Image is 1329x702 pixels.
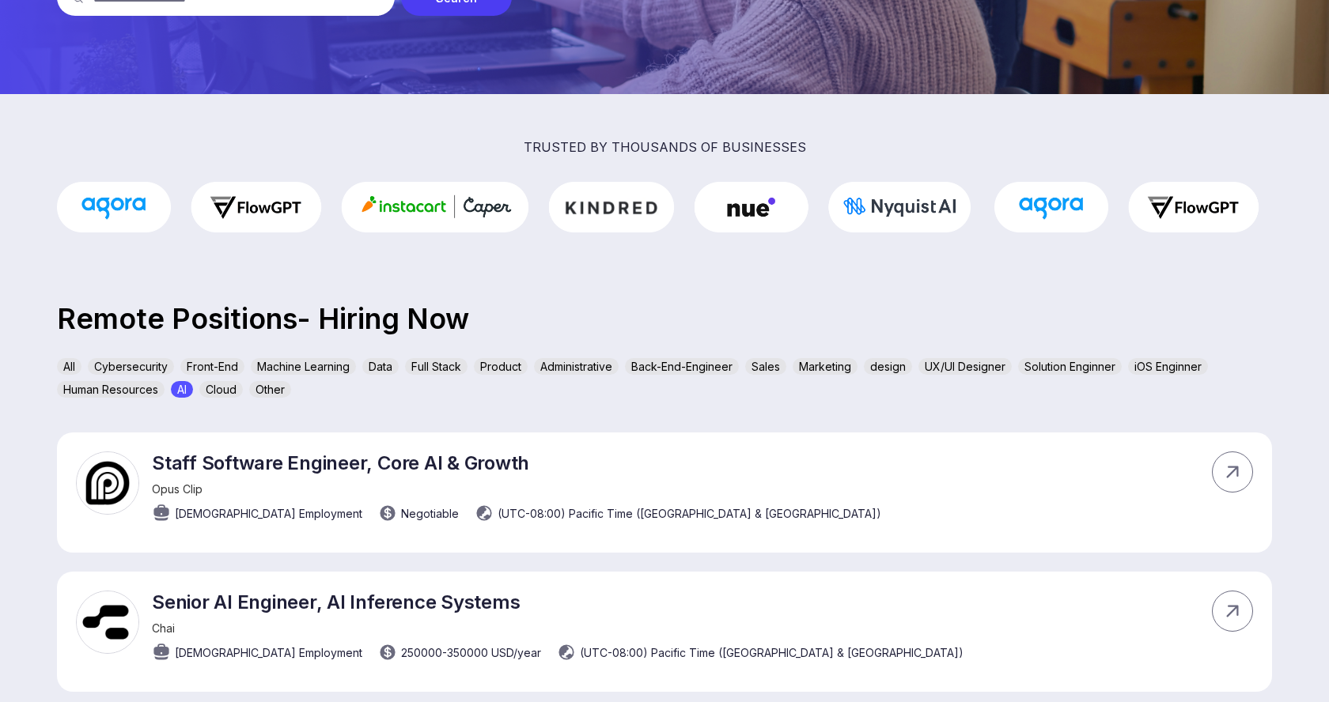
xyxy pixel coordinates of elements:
div: Data [362,358,399,375]
div: Sales [745,358,786,375]
p: Senior AI Engineer, AI Inference Systems [152,591,964,613]
div: Front-End [180,358,244,375]
span: Chai [152,621,175,635]
span: [DEMOGRAPHIC_DATA] Employment [175,644,362,661]
div: Administrative [534,358,619,375]
div: Cloud [199,381,243,398]
div: Machine Learning [251,358,356,375]
span: 250000 - 350000 USD /year [401,644,541,661]
span: (UTC-08:00) Pacific Time ([GEOGRAPHIC_DATA] & [GEOGRAPHIC_DATA]) [498,505,881,522]
div: UX/UI Designer [918,358,1012,375]
span: (UTC-08:00) Pacific Time ([GEOGRAPHIC_DATA] & [GEOGRAPHIC_DATA]) [580,644,964,661]
div: Other [249,381,291,398]
div: Solution Enginner [1018,358,1122,375]
div: Cybersecurity [88,358,174,375]
div: Marketing [793,358,858,375]
span: Opus Clip [152,482,203,496]
span: Negotiable [401,505,459,522]
div: iOS Enginner [1128,358,1208,375]
div: AI [171,381,193,398]
div: Full Stack [405,358,468,375]
span: [DEMOGRAPHIC_DATA] Employment [175,505,362,522]
div: design [864,358,912,375]
div: Human Resources [57,381,165,398]
p: Staff Software Engineer, Core AI & Growth [152,451,881,474]
div: Back-End-Engineer [625,358,739,375]
div: Product [474,358,528,375]
div: All [57,358,81,375]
